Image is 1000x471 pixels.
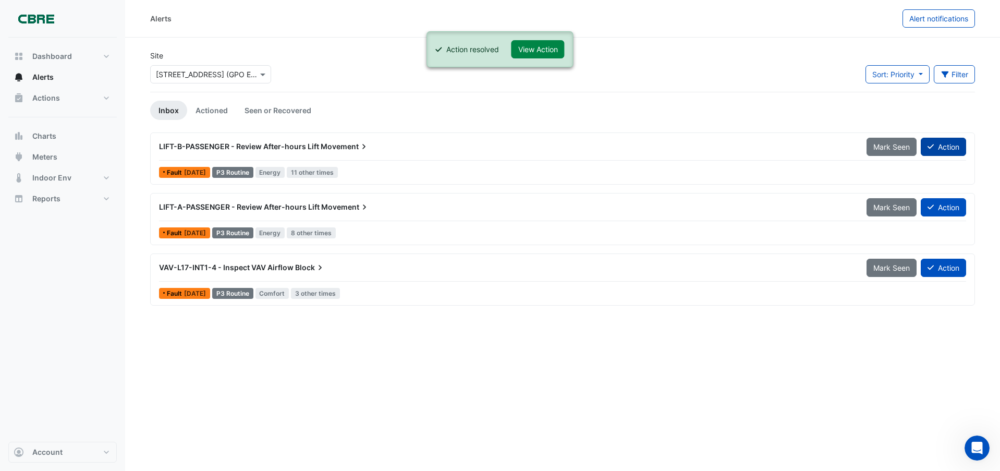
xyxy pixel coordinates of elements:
button: Sort: Priority [865,65,930,83]
span: Energy [255,167,285,178]
button: Meters [8,147,117,167]
span: Account [32,447,63,457]
app-icon: Dashboard [14,51,24,62]
button: Action [921,138,966,156]
span: Mark Seen [873,263,910,272]
span: Tue 26-Aug-2025 17:18 ACST [184,289,206,297]
button: Mark Seen [867,259,917,277]
app-icon: Indoor Env [14,173,24,183]
button: Reports [8,188,117,209]
button: Filter [934,65,975,83]
span: 11 other times [287,167,338,178]
span: Indoor Env [32,173,71,183]
app-icon: Charts [14,131,24,141]
span: LIFT-A-PASSENGER - Review After-hours Lift [159,202,320,211]
span: Movement [321,202,370,212]
app-icon: Reports [14,194,24,204]
div: Action resolved [446,44,499,55]
div: P3 Routine [212,288,253,299]
img: Company Logo [13,8,59,29]
button: Charts [8,126,117,147]
span: Dashboard [32,51,72,62]
span: Fault [167,230,184,236]
a: Actioned [187,101,236,120]
span: Mark Seen [873,203,910,212]
span: Fault [167,170,184,176]
label: Site [150,50,163,61]
button: Alerts [8,67,117,88]
div: P3 Routine [212,227,253,238]
span: LIFT-B-PASSENGER - Review After-hours Lift [159,142,319,151]
span: Meters [32,152,57,162]
span: 8 other times [287,227,336,238]
span: Reports [32,194,60,204]
span: Energy [255,227,285,238]
span: Thu 04-Sep-2025 00:00 ACST [184,229,206,237]
iframe: Intercom live chat [965,436,990,461]
button: Action [921,198,966,216]
app-icon: Alerts [14,72,24,82]
span: Block [295,262,325,273]
span: Alert notifications [909,14,968,23]
span: Movement [321,141,369,152]
span: Actions [32,93,60,103]
span: Comfort [255,288,289,299]
div: P3 Routine [212,167,253,178]
span: VAV-L17-INT1-4 - Inspect VAV Airflow [159,263,294,272]
span: Sort: Priority [872,70,914,79]
button: Alert notifications [903,9,975,28]
button: Account [8,442,117,463]
button: Action [921,259,966,277]
a: Seen or Recovered [236,101,320,120]
span: Charts [32,131,56,141]
span: Thu 04-Sep-2025 00:00 ACST [184,168,206,176]
span: Mark Seen [873,142,910,151]
button: View Action [511,40,565,58]
a: Inbox [150,101,187,120]
button: Dashboard [8,46,117,67]
span: Fault [167,291,184,297]
span: 3 other times [291,288,340,299]
app-icon: Actions [14,93,24,103]
button: Mark Seen [867,198,917,216]
button: Mark Seen [867,138,917,156]
button: Actions [8,88,117,108]
div: Alerts [150,13,172,24]
span: Alerts [32,72,54,82]
button: Indoor Env [8,167,117,188]
app-icon: Meters [14,152,24,162]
